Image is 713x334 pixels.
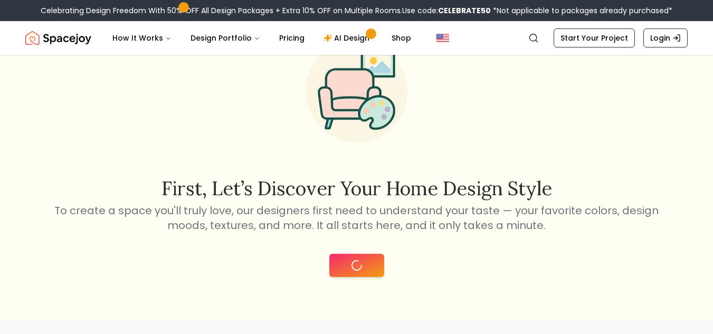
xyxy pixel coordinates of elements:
[182,27,269,49] button: Design Portfolio
[25,21,688,55] nav: Global
[402,5,491,16] span: Use code:
[438,5,491,16] b: CELEBRATE50
[554,28,635,47] a: Start Your Project
[53,178,661,199] h2: First, let’s discover your home design style
[436,32,449,44] img: United States
[491,5,672,16] span: *Not applicable to packages already purchased*
[104,27,180,49] button: How It Works
[383,27,420,49] a: Shop
[104,27,420,49] nav: Main
[25,27,91,49] img: Spacejoy Logo
[41,5,672,16] div: Celebrating Design Freedom With 50% OFF All Design Packages + Extra 10% OFF on Multiple Rooms.
[271,27,313,49] a: Pricing
[53,203,661,233] p: To create a space you'll truly love, our designers first need to understand your taste — your fav...
[25,27,91,49] a: Spacejoy
[289,24,424,159] img: Start Style Quiz Illustration
[315,27,381,49] a: AI Design
[643,28,688,47] a: Login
